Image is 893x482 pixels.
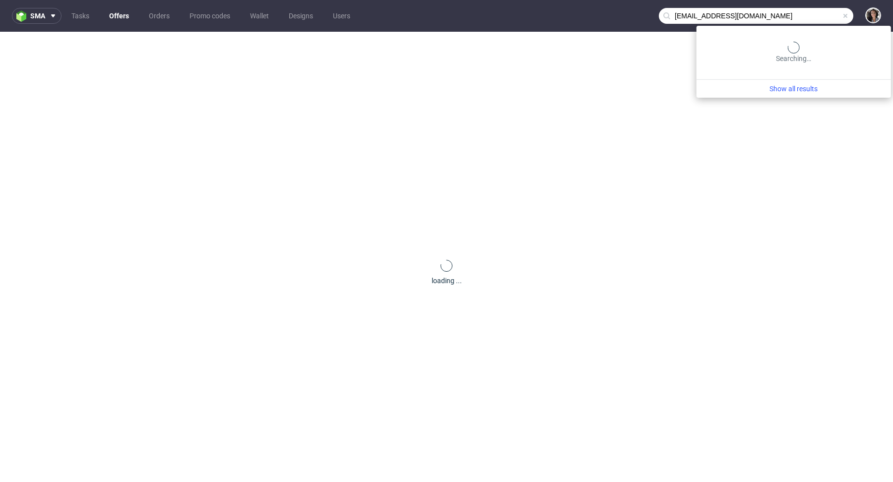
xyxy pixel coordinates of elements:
[701,84,887,94] a: Show all results
[327,8,356,24] a: Users
[30,12,45,19] span: sma
[184,8,236,24] a: Promo codes
[701,42,887,63] div: Searching…
[103,8,135,24] a: Offers
[12,8,62,24] button: sma
[143,8,176,24] a: Orders
[65,8,95,24] a: Tasks
[283,8,319,24] a: Designs
[16,10,30,22] img: logo
[866,8,880,22] img: Moreno Martinez Cristina
[244,8,275,24] a: Wallet
[432,276,462,286] div: loading ...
